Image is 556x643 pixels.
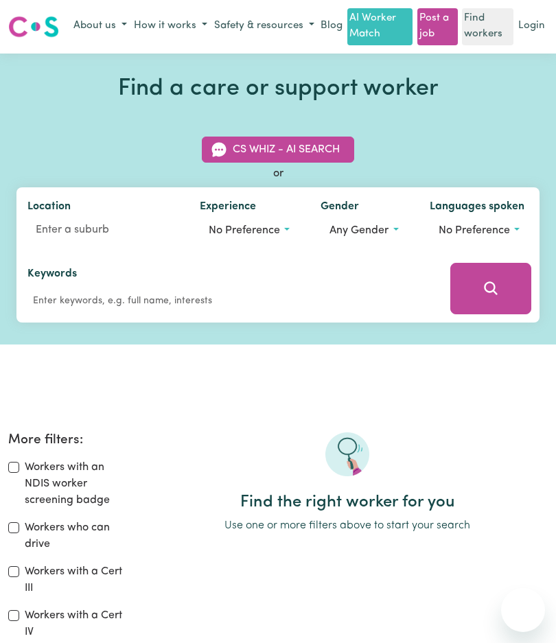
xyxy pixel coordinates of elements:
button: About us [70,15,130,38]
button: How it works [130,15,211,38]
p: Use one or more filters above to start your search [148,517,548,534]
a: Blog [318,16,345,37]
a: Careseekers logo [8,11,59,43]
h2: Find the right worker for you [148,493,548,513]
button: Worker language preferences [430,218,529,244]
span: No preference [209,225,280,236]
button: Worker experience options [200,218,299,244]
button: Safety & resources [211,15,318,38]
label: Location [27,198,71,218]
iframe: Button to launch messaging window [501,588,545,632]
input: Enter keywords, e.g. full name, interests [27,290,431,312]
button: Worker gender preference [321,218,407,244]
img: Careseekers logo [8,14,59,39]
input: Enter a suburb [27,218,178,242]
span: No preference [439,225,510,236]
h1: Find a care or support worker [16,75,540,104]
h2: More filters: [8,432,131,448]
label: Languages spoken [430,198,524,218]
a: AI Worker Match [347,8,413,45]
label: Keywords [27,266,77,285]
label: Workers with an NDIS worker screening badge [25,459,131,508]
button: CS Whiz - AI Search [202,137,354,163]
label: Workers with a Cert IV [25,607,131,640]
a: Post a job [417,8,458,45]
label: Workers with a Cert III [25,563,131,596]
a: Login [516,16,548,37]
button: Search [450,263,531,314]
a: Find workers [462,8,513,45]
label: Experience [200,198,256,218]
label: Gender [321,198,359,218]
div: or [16,165,540,182]
label: Workers who can drive [25,519,131,552]
span: Any gender [329,225,389,236]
